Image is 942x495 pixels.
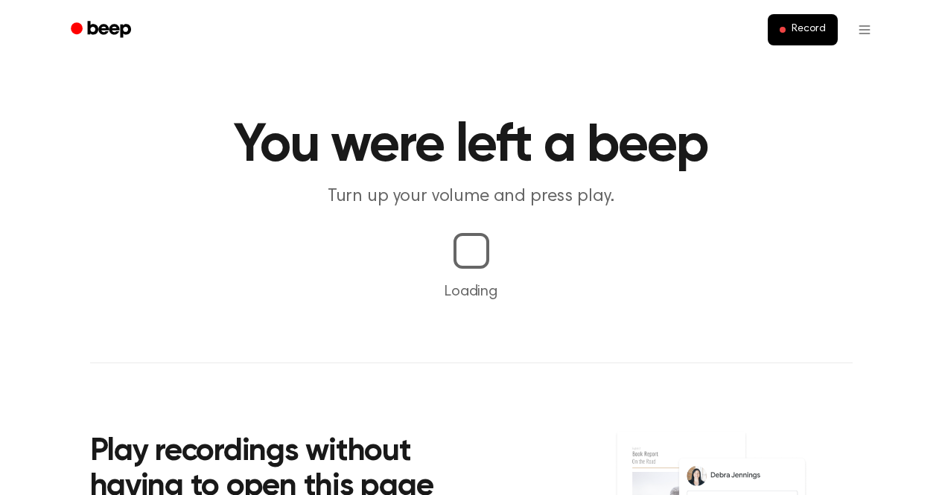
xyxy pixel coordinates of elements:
[847,12,882,48] button: Open menu
[768,14,837,45] button: Record
[90,119,853,173] h1: You were left a beep
[792,23,825,36] span: Record
[18,281,924,303] p: Loading
[60,16,144,45] a: Beep
[185,185,757,209] p: Turn up your volume and press play.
